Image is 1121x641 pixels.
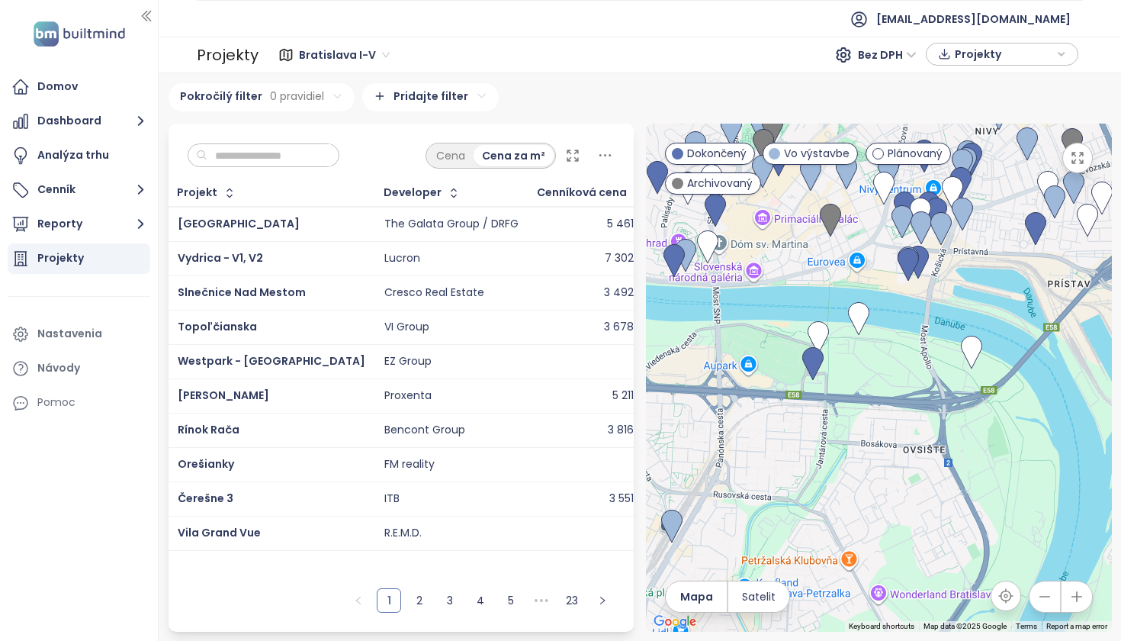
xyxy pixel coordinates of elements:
[8,175,150,205] button: Cenník
[876,1,1071,37] span: [EMAIL_ADDRESS][DOMAIN_NAME]
[612,389,646,403] div: 5 211 €
[384,527,422,540] div: R.E.M.D.
[590,588,615,613] li: Nasledujúca strana
[609,492,646,506] div: 3 551 €
[438,588,462,613] li: 3
[37,324,102,343] div: Nastavenia
[560,589,583,612] a: 23
[728,581,789,612] button: Satelit
[687,145,747,162] span: Dokončený
[8,388,150,418] div: Pomoc
[604,286,646,300] div: 3 492 €
[650,612,700,632] img: Google
[598,596,607,605] span: right
[1046,622,1107,630] a: Report a map error
[178,319,257,334] a: Topoľčianska
[384,355,432,369] div: EZ Group
[650,612,700,632] a: Open this area in Google Maps (opens a new window)
[178,525,261,540] a: Vila Grand Vue
[590,588,615,613] button: right
[8,353,150,384] a: Návody
[8,72,150,102] a: Domov
[346,588,371,613] button: left
[178,250,263,266] a: Vydrica - V1, V2
[955,43,1053,66] span: Projekty
[178,285,306,300] a: Slnečnice Nad Mestom
[742,588,776,605] span: Satelit
[687,175,753,192] span: Archivovaný
[346,588,371,613] li: Predchádzajúca strana
[934,43,1070,66] div: button
[384,217,519,231] div: The Galata Group / DRFG
[178,491,233,506] span: Čerešne 3
[384,424,465,437] div: Bencont Group
[270,88,324,105] span: 0 pravidiel
[468,588,493,613] li: 4
[784,145,850,162] span: Vo výstavbe
[29,18,130,50] img: logo
[362,83,499,111] div: Pridajte filter
[178,353,365,369] a: Westpark - [GEOGRAPHIC_DATA]
[178,388,269,403] a: [PERSON_NAME]
[384,458,435,472] div: FM reality
[8,140,150,171] a: Analýza trhu
[37,249,84,268] div: Projekty
[680,588,713,605] span: Mapa
[408,589,431,612] a: 2
[177,188,217,198] div: Projekt
[923,622,1007,630] span: Map data ©2025 Google
[1016,622,1037,630] a: Terms
[499,589,522,612] a: 5
[178,422,239,437] a: Rínok Rača
[849,621,914,632] button: Keyboard shortcuts
[529,588,554,613] span: •••
[8,243,150,274] a: Projekty
[197,40,259,70] div: Projekty
[299,43,390,66] span: Bratislava I-V
[474,145,554,166] div: Cena za m²
[529,588,554,613] li: Nasledujúcich 5 strán
[858,43,917,66] span: Bez DPH
[8,319,150,349] a: Nastavenia
[537,188,627,198] div: Cenníková cena
[8,106,150,137] button: Dashboard
[37,146,109,165] div: Analýza trhu
[666,581,727,612] button: Mapa
[37,359,80,378] div: Návody
[499,588,523,613] li: 5
[604,320,646,334] div: 3 678 €
[377,589,400,612] a: 1
[384,286,484,300] div: Cresco Real Estate
[560,588,584,613] li: 23
[354,596,363,605] span: left
[888,145,943,162] span: Plánovaný
[384,188,442,198] div: Developer
[608,424,646,437] div: 3 816 €
[469,589,492,612] a: 4
[8,209,150,240] button: Reporty
[178,456,234,472] a: Orešianky
[607,217,646,231] div: 5 461 €
[377,588,401,613] li: 1
[605,252,646,266] div: 7 302 €
[428,145,474,166] div: Cena
[178,216,300,231] a: [GEOGRAPHIC_DATA]
[384,320,429,334] div: VI Group
[384,252,420,266] div: Lucron
[438,589,461,612] a: 3
[384,492,400,506] div: ITB
[37,77,78,96] div: Domov
[169,83,355,111] div: Pokročilý filter
[37,393,75,412] div: Pomoc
